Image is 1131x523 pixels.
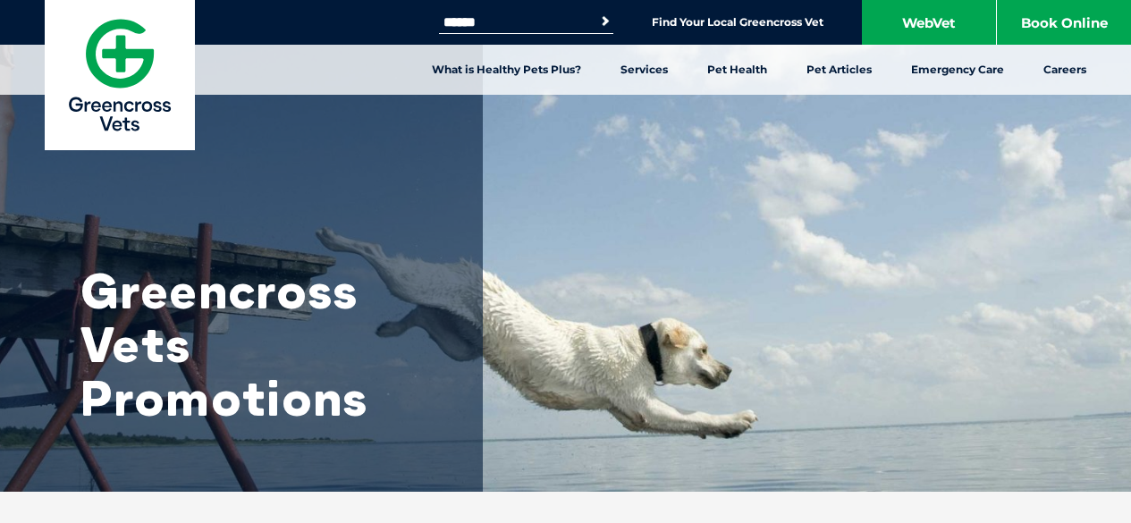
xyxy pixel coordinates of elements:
[601,45,688,95] a: Services
[412,45,601,95] a: What is Healthy Pets Plus?
[1024,45,1106,95] a: Careers
[80,264,438,425] h1: Greencross Vets Promotions
[596,13,614,30] button: Search
[652,15,823,30] a: Find Your Local Greencross Vet
[787,45,891,95] a: Pet Articles
[891,45,1024,95] a: Emergency Care
[688,45,787,95] a: Pet Health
